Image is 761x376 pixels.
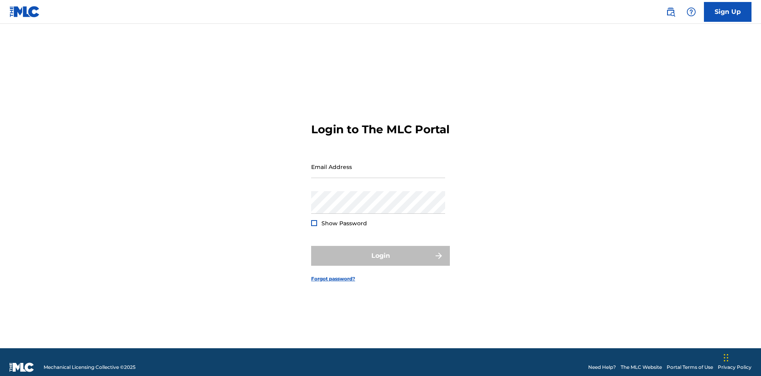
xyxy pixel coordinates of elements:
[666,7,675,17] img: search
[10,363,34,372] img: logo
[10,6,40,17] img: MLC Logo
[686,7,696,17] img: help
[663,4,679,20] a: Public Search
[311,275,355,282] a: Forgot password?
[321,220,367,227] span: Show Password
[667,364,713,371] a: Portal Terms of Use
[588,364,616,371] a: Need Help?
[724,346,728,370] div: Drag
[311,123,449,136] h3: Login to The MLC Portal
[721,338,761,376] iframe: Chat Widget
[683,4,699,20] div: Help
[621,364,662,371] a: The MLC Website
[704,2,751,22] a: Sign Up
[44,364,136,371] span: Mechanical Licensing Collective © 2025
[718,364,751,371] a: Privacy Policy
